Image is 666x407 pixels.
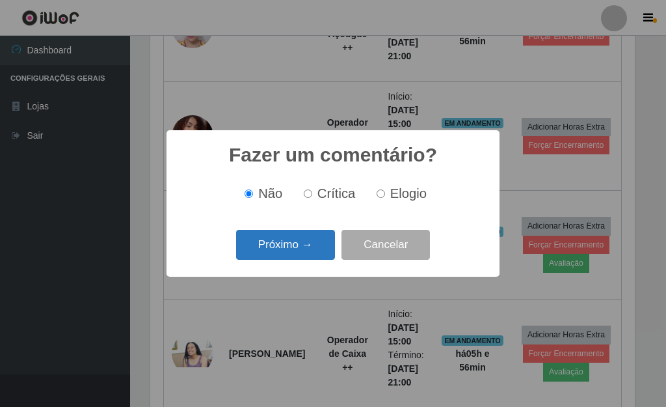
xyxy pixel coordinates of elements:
[229,143,437,167] h2: Fazer um comentário?
[304,189,312,198] input: Crítica
[317,186,356,201] span: Crítica
[341,230,430,260] button: Cancelar
[390,186,427,201] span: Elogio
[258,186,282,201] span: Não
[377,189,385,198] input: Elogio
[236,230,335,260] button: Próximo →
[245,189,253,198] input: Não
